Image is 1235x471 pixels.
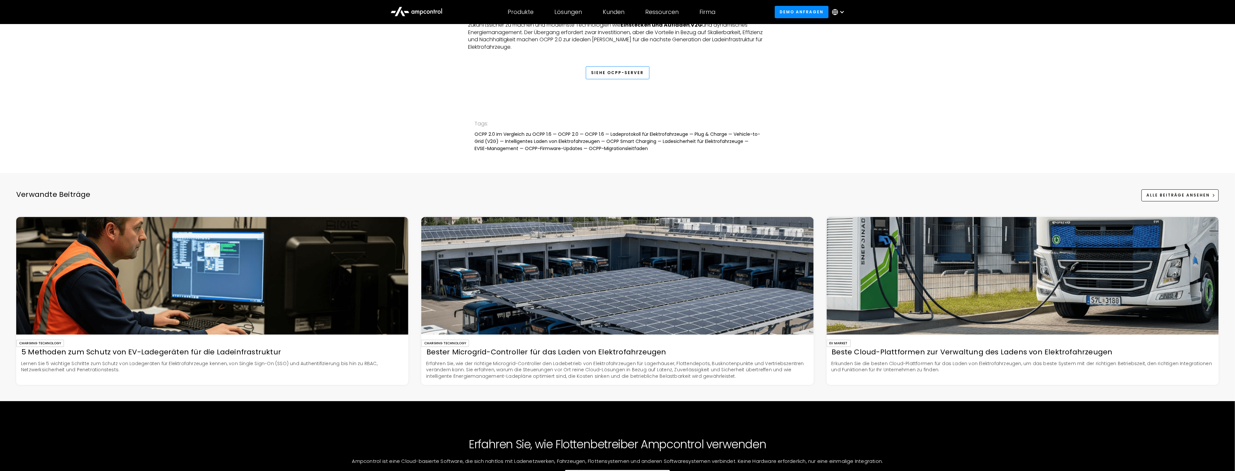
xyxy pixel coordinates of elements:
[603,8,625,16] div: Kunden
[555,8,582,16] div: Lösungen
[421,217,813,335] img: Bester Microgrid-Controller für das Laden von Elektrofahrzeugen
[475,131,760,152] div: OCPP 2.0 im Vergleich zu OCPP 1.6 — OCPP 2.0 — OCPP 1.6 — Ladeprotokoll für Elektrofahrzeuge — Pl...
[421,217,813,385] a: Charging TechnologyBester Microgrid-Controller für das Laden von ElektrofahrzeugenErfahren Sie, w...
[827,217,1219,335] img: Beste Cloud-Plattformen zur Verwaltung des Ladens von Elektrofahrzeugen
[827,340,851,347] div: EV Market
[700,8,716,16] div: Firma
[16,361,408,373] p: Lernen Sie 5 wichtige Schritte zum Schutz von Ladegeräten für Elektrofahrzeuge kennen, von Single...
[775,6,829,18] a: Demo anfragen
[16,217,408,385] a: Charging Technology5 Methoden zum Schutz von EV-Ladegeräten für die LadeinfrastrukturLernen Sie 5...
[16,217,408,335] img: 5 Methoden zum Schutz von EV-Ladegeräten für die Ladeinfrastruktur
[1147,192,1210,198] div: Alle Beiträge ansehen
[508,8,534,16] div: Produkte
[421,361,813,380] p: Erfahren Sie, wie der richtige Microgrid-Controller den Ladebetrieb von Elektrofahrzeugen für Lag...
[827,361,1219,373] p: Erkunden Sie die besten Cloud-Plattformen für das Laden von Elektrofahrzeugen, um das beste Syste...
[586,66,649,79] a: Siehe OCPP-Server
[16,340,64,347] div: Charging Technology
[621,21,690,29] strong: Einstecken und Aufladen
[421,340,469,347] div: Charging Technology
[646,8,679,16] div: Ressourcen
[320,458,916,465] p: Ampcontrol ist eine Cloud-basierte Software, die sich nahtlos mit Ladenetzwerken, Fahrzeugen, Flo...
[827,217,1219,385] a: EV MarketBeste Cloud-Plattformen zur Verwaltung des Ladens von ElektrofahrzeugenErkunden Sie die ...
[16,190,91,209] div: Verwandte Beiträge
[469,438,766,451] h2: Erfahren Sie, wie Flottenbetreiber Ampcontrol verwenden
[827,347,1219,357] div: Beste Cloud-Plattformen zur Verwaltung des Ladens von Elektrofahrzeugen
[421,347,813,357] div: Bester Microgrid-Controller für das Laden von Elektrofahrzeugen
[468,14,767,51] p: Für Betreiber, die moderne EV-Netzwerke verwalten, ist ein Upgrade auf OCPP 2.0 unerlässlich, um ...
[475,120,760,128] div: Tags:
[1142,189,1219,201] a: Alle Beiträge ansehen
[691,21,702,29] strong: V2G
[16,347,408,357] div: 5 Methoden zum Schutz von EV-Ladegeräten für die Ladeinfrastruktur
